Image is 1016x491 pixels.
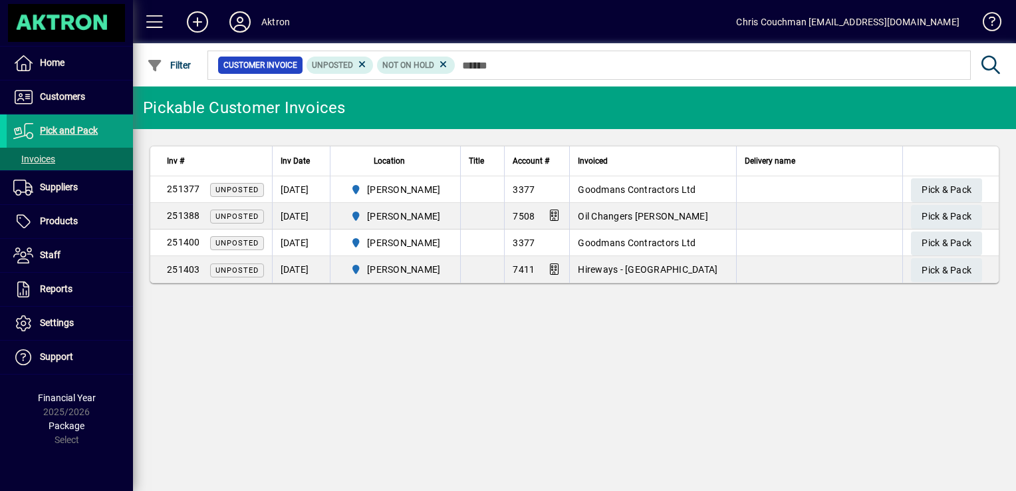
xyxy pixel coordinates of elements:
mat-chip: Customer Invoice Status: Unposted [307,57,374,74]
span: Package [49,420,84,431]
span: 251400 [167,237,200,247]
a: Customers [7,81,133,114]
td: [DATE] [272,203,330,230]
span: Pick & Pack [922,232,971,254]
span: Pick & Pack [922,179,971,201]
span: Oil Changers [PERSON_NAME] [578,211,708,222]
span: Inv # [167,154,184,168]
span: Hireways - [GEOGRAPHIC_DATA] [578,264,717,275]
span: Invoices [13,154,55,164]
div: Delivery name [745,154,895,168]
span: HAMILTON [345,235,446,251]
span: Unposted [215,186,259,194]
button: Add [176,10,219,34]
span: Pick and Pack [40,125,98,136]
span: 251377 [167,184,200,194]
a: Invoices [7,148,133,170]
a: Knowledge Base [973,3,999,46]
span: Reports [40,283,72,294]
div: Aktron [261,11,290,33]
span: Financial Year [38,393,96,403]
div: Account # [513,154,561,168]
span: Inv Date [281,154,310,168]
span: 3377 [513,184,535,195]
span: Unposted [215,212,259,221]
button: Pick & Pack [911,178,982,202]
button: Filter [144,53,195,77]
span: HAMILTON [345,182,446,198]
div: Invoiced [578,154,728,168]
span: Goodmans Contractors Ltd [578,238,696,248]
span: Filter [147,60,191,71]
span: Unposted [215,266,259,275]
div: Title [469,154,496,168]
div: Location [338,154,453,168]
div: Chris Couchman [EMAIL_ADDRESS][DOMAIN_NAME] [736,11,959,33]
span: Suppliers [40,182,78,192]
button: Pick & Pack [911,258,982,282]
span: Location [374,154,405,168]
div: Inv Date [281,154,322,168]
div: Pickable Customer Invoices [143,97,346,118]
span: Settings [40,317,74,328]
span: 7508 [513,211,535,222]
span: Products [40,216,78,226]
a: Products [7,205,133,238]
a: Support [7,341,133,374]
td: [DATE] [272,256,330,283]
button: Profile [219,10,261,34]
span: Pick & Pack [922,259,971,281]
a: Suppliers [7,171,133,204]
span: HAMILTON [345,261,446,277]
span: Invoiced [578,154,608,168]
span: Not On Hold [382,61,434,70]
a: Reports [7,273,133,306]
a: Home [7,47,133,80]
span: Customers [40,91,85,102]
div: Inv # [167,154,264,168]
td: [DATE] [272,176,330,203]
mat-chip: Hold Status: Not On Hold [377,57,455,74]
span: Title [469,154,484,168]
span: Account # [513,154,549,168]
span: Unposted [312,61,353,70]
span: Customer Invoice [223,59,297,72]
span: HAMILTON [345,208,446,224]
a: Settings [7,307,133,340]
span: [PERSON_NAME] [367,236,440,249]
span: 251403 [167,264,200,275]
span: [PERSON_NAME] [367,183,440,196]
span: Delivery name [745,154,795,168]
button: Pick & Pack [911,205,982,229]
span: 251388 [167,210,200,221]
span: Unposted [215,239,259,247]
span: Home [40,57,64,68]
span: [PERSON_NAME] [367,263,440,276]
span: Staff [40,249,61,260]
span: Goodmans Contractors Ltd [578,184,696,195]
td: [DATE] [272,230,330,256]
span: [PERSON_NAME] [367,210,440,223]
span: 7411 [513,264,535,275]
a: Staff [7,239,133,272]
span: Support [40,351,73,362]
span: Pick & Pack [922,206,971,228]
button: Pick & Pack [911,232,982,255]
span: 3377 [513,238,535,248]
